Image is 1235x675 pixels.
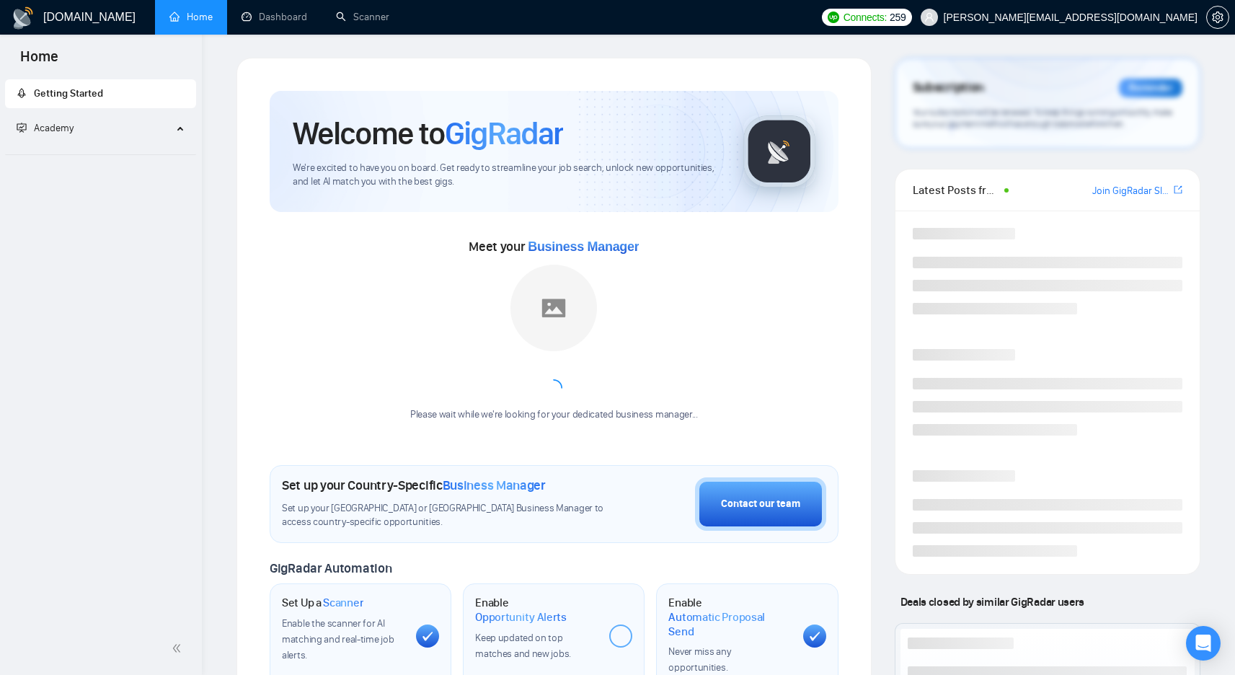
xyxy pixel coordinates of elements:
[5,79,196,108] li: Getting Started
[17,88,27,98] span: rocket
[844,9,887,25] span: Connects:
[895,589,1090,614] span: Deals closed by similar GigRadar users
[282,617,394,661] span: Enable the scanner for AI matching and real-time job alerts.
[475,610,567,625] span: Opportunity Alerts
[445,114,563,153] span: GigRadar
[17,123,27,133] span: fund-projection-screen
[293,114,563,153] h1: Welcome to
[1119,79,1182,97] div: Reminder
[12,6,35,30] img: logo
[323,596,363,610] span: Scanner
[443,477,546,493] span: Business Manager
[402,408,707,422] div: Please wait while we're looking for your dedicated business manager...
[510,265,597,351] img: placeholder.png
[475,632,571,660] span: Keep updated on top matches and new jobs.
[1206,6,1229,29] button: setting
[668,596,791,638] h1: Enable
[1092,183,1171,199] a: Join GigRadar Slack Community
[695,477,826,531] button: Contact our team
[1207,12,1229,23] span: setting
[242,11,307,23] a: dashboardDashboard
[721,496,800,512] div: Contact our team
[5,149,196,158] li: Academy Homepage
[282,596,363,610] h1: Set Up a
[668,610,791,638] span: Automatic Proposal Send
[336,11,389,23] a: searchScanner
[1206,12,1229,23] a: setting
[1174,183,1182,197] a: export
[1186,626,1221,661] div: Open Intercom Messenger
[924,12,934,22] span: user
[469,239,639,255] span: Meet your
[282,502,608,529] span: Set up your [GEOGRAPHIC_DATA] or [GEOGRAPHIC_DATA] Business Manager to access country-specific op...
[1174,184,1182,195] span: export
[828,12,839,23] img: upwork-logo.png
[544,379,563,397] span: loading
[34,122,74,134] span: Academy
[913,107,1172,130] span: Your subscription will be renewed. To keep things running smoothly, make sure your payment method...
[913,76,984,100] span: Subscription
[890,9,906,25] span: 259
[475,596,598,624] h1: Enable
[293,162,720,189] span: We're excited to have you on board. Get ready to streamline your job search, unlock new opportuni...
[9,46,70,76] span: Home
[172,641,186,656] span: double-left
[282,477,546,493] h1: Set up your Country-Specific
[34,87,103,100] span: Getting Started
[270,560,391,576] span: GigRadar Automation
[913,181,1001,199] span: Latest Posts from the GigRadar Community
[743,115,815,187] img: gigradar-logo.png
[169,11,213,23] a: homeHome
[17,122,74,134] span: Academy
[668,645,730,674] span: Never miss any opportunities.
[528,239,639,254] span: Business Manager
